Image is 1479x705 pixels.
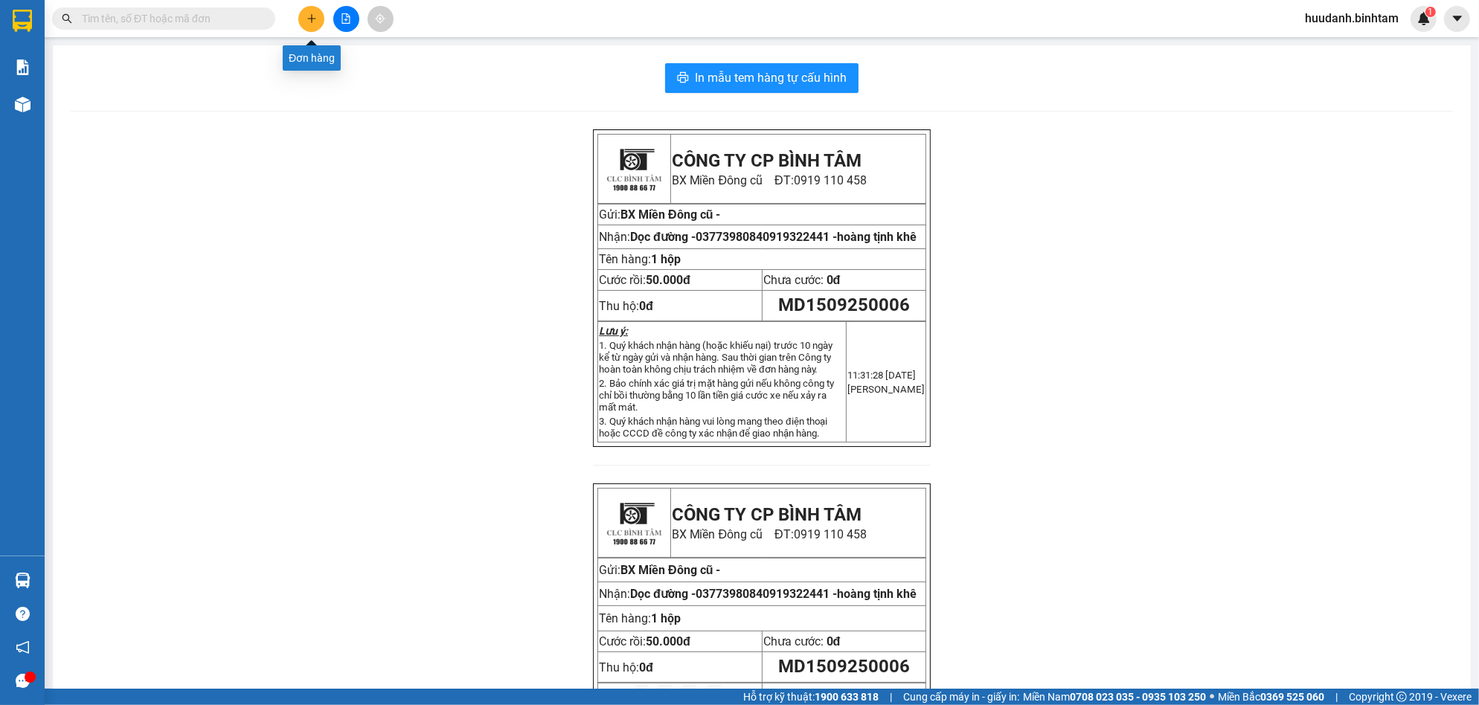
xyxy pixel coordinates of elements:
[283,45,341,71] div: Đơn hàng
[599,325,628,337] strong: Lưu ý:
[672,173,867,187] span: BX Miền Đông cũ ĐT:
[599,273,690,287] span: Cước rồi:
[794,173,867,187] span: 0919 110 458
[827,273,841,287] span: 0đ
[630,587,917,601] span: Dọc đường -
[630,230,837,244] span: Dọc đường -
[672,150,862,171] strong: CÔNG TY CP BÌNH TÂM
[903,689,1019,705] span: Cung cấp máy in - giấy in:
[375,13,385,24] span: aim
[646,634,690,648] span: 50.000đ
[778,656,910,677] span: MD1509250006
[53,52,202,80] span: BX Miền Đông cũ ĐT:
[13,10,32,32] img: logo-vxr
[847,370,916,381] span: 11:31:28 [DATE]
[6,11,51,78] img: logo
[620,207,720,222] span: BX Miền Đông cũ -
[837,230,917,244] span: hoàng tịnh khê
[16,674,30,688] span: message
[646,273,690,287] span: 50.000đ
[599,416,827,439] span: 3. Quý khách nhận hàng vui lòng mang theo điện thoại hoặc CCCD đề công ty xác nhận để giao nhận h...
[743,689,879,705] span: Hỗ trợ kỹ thuật:
[696,230,837,244] span: 0377398084
[1425,7,1436,17] sup: 1
[16,607,30,621] span: question-circle
[763,587,917,601] span: 0919322441 -
[6,104,152,132] span: Nhận:
[1451,12,1464,25] span: caret-down
[827,634,841,648] span: 0đ
[599,634,690,648] span: Cước rồi:
[651,252,681,266] span: 1 hộp
[1428,7,1433,17] span: 1
[599,660,653,675] span: Thu hộ:
[651,611,681,625] span: 1 hộp
[62,13,72,24] span: search
[696,587,917,601] span: 0377398084
[368,6,394,32] button: aim
[298,6,324,32] button: plus
[28,86,127,100] span: BX Miền Đông cũ -
[1444,6,1470,32] button: caret-down
[639,299,653,313] strong: 0đ
[815,691,879,703] strong: 1900 633 818
[599,207,620,222] span: Gửi:
[778,294,910,315] span: MD1509250006
[1417,12,1431,25] img: icon-new-feature
[639,660,653,675] strong: 0đ
[600,135,667,202] img: logo
[672,527,867,541] span: BX Miền Đông cũ ĐT:
[53,8,202,50] strong: CÔNG TY CP BÌNH TÂM
[1293,9,1411,28] span: huudanh.binhtam
[600,489,667,556] img: logo
[599,563,720,577] span: Gửi:
[15,59,31,75] img: solution-icon
[16,640,30,654] span: notification
[599,252,681,266] span: Tên hàng:
[847,384,925,395] span: [PERSON_NAME]
[53,52,202,80] span: 0919 110 458
[665,63,859,93] button: printerIn mẫu tem hàng tự cấu hình
[1396,692,1407,702] span: copyright
[6,86,28,100] span: Gửi:
[307,13,317,24] span: plus
[763,230,837,244] span: 0919322441 -
[15,573,31,588] img: warehouse-icon
[763,273,841,287] span: Chưa cước:
[1023,689,1206,705] span: Miền Nam
[890,689,892,705] span: |
[82,10,257,27] input: Tìm tên, số ĐT hoặc mã đơn
[1218,689,1324,705] span: Miền Bắc
[6,104,152,132] span: Dọc đường -
[672,504,862,525] strong: CÔNG TY CP BÌNH TÂM
[599,299,653,313] span: Thu hộ:
[599,587,917,601] span: Nhận:
[333,6,359,32] button: file-add
[599,230,837,244] span: Nhận:
[15,97,31,112] img: warehouse-icon
[1260,691,1324,703] strong: 0369 525 060
[794,527,867,541] span: 0919 110 458
[599,611,681,625] span: Tên hàng:
[763,634,841,648] span: Chưa cước:
[1070,691,1206,703] strong: 0708 023 035 - 0935 103 250
[695,68,847,87] span: In mẫu tem hàng tự cấu hình
[599,378,834,413] span: 2. Bảo chính xác giá trị mặt hàng gửi nếu không công ty chỉ bồi thường bằng 10 lần tiền giá cước ...
[1210,694,1214,700] span: ⚪️
[599,340,832,375] span: 1. Quý khách nhận hàng (hoặc khiếu nại) trước 10 ngày kể từ ngày gửi và nhận hàng. Sau thời gian ...
[677,71,689,86] span: printer
[341,13,351,24] span: file-add
[837,587,917,601] span: hoàng tịnh khê
[620,563,720,577] span: BX Miền Đông cũ -
[1335,689,1338,705] span: |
